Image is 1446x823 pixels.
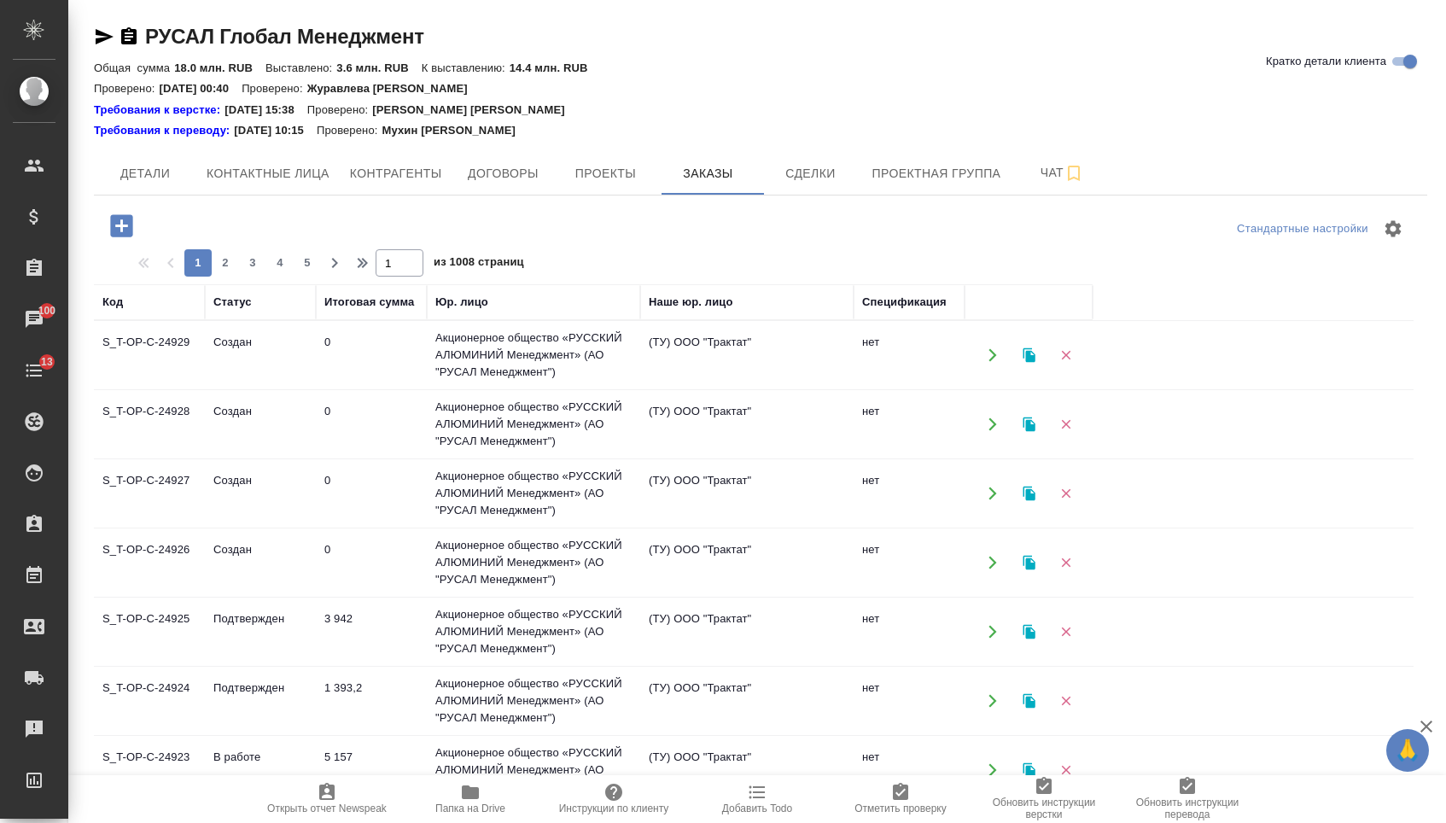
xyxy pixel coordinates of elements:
[350,163,442,184] span: Контрагенты
[239,254,266,271] span: 3
[427,598,640,666] td: Акционерное общество «РУССКИЙ АЛЮМИНИЙ Менеджмент» (АО "РУСАЛ Менеджмент")
[1012,338,1047,373] button: Клонировать
[427,667,640,735] td: Акционерное общество «РУССКИЙ АЛЮМИНИЙ Менеджмент» (АО "РУСАЛ Менеджмент")
[255,775,399,823] button: Открыть отчет Newspeak
[975,546,1010,581] button: Открыть
[1048,684,1083,719] button: Удалить
[975,753,1010,788] button: Открыть
[559,803,669,814] span: Инструкции по клиенту
[854,533,965,592] td: нет
[94,464,205,523] td: S_T-OP-C-24927
[94,740,205,800] td: S_T-OP-C-24923
[205,394,316,454] td: Создан
[1064,163,1084,184] svg: Подписаться
[435,294,488,311] div: Юр. лицо
[982,797,1105,820] span: Обновить инструкции верстки
[205,740,316,800] td: В работе
[1021,162,1103,184] span: Чат
[294,254,321,271] span: 5
[94,325,205,385] td: S_T-OP-C-24929
[265,61,336,74] p: Выставлено:
[1373,208,1414,249] span: Настроить таблицу
[542,775,685,823] button: Инструкции по клиенту
[316,671,427,731] td: 1 393,2
[640,464,854,523] td: (ТУ) ООО "Трактат"
[213,294,252,311] div: Статус
[854,325,965,385] td: нет
[205,671,316,731] td: Подтвержден
[212,254,239,271] span: 2
[234,122,317,139] p: [DATE] 10:15
[434,252,524,277] span: из 1008 страниц
[399,775,542,823] button: Папка на Drive
[975,407,1010,442] button: Открыть
[1386,729,1429,772] button: 🙏
[266,254,294,271] span: 4
[1048,338,1083,373] button: Удалить
[205,602,316,662] td: Подтвержден
[31,353,63,371] span: 13
[854,803,946,814] span: Отметить проверку
[307,82,481,95] p: Журавлева [PERSON_NAME]
[422,61,510,74] p: К выставлению:
[427,736,640,804] td: Акционерное общество «РУССКИЙ АЛЮМИНИЙ Менеджмент» (АО "РУСАЛ Менеджмент")
[640,602,854,662] td: (ТУ) ООО "Трактат"
[640,671,854,731] td: (ТУ) ООО "Трактат"
[94,122,234,139] a: Требования к переводу:
[267,803,387,814] span: Открыть отчет Newspeak
[510,61,601,74] p: 14.4 млн. RUB
[28,302,67,319] span: 100
[427,321,640,389] td: Акционерное общество «РУССКИЙ АЛЮМИНИЙ Менеджмент» (АО "РУСАЛ Менеджмент")
[372,102,578,119] p: [PERSON_NAME] [PERSON_NAME]
[242,82,307,95] p: Проверено:
[435,803,505,814] span: Папка на Drive
[1266,53,1386,70] span: Кратко детали клиента
[4,298,64,341] a: 100
[316,740,427,800] td: 5 157
[564,163,646,184] span: Проекты
[640,325,854,385] td: (ТУ) ООО "Трактат"
[854,464,965,523] td: нет
[769,163,851,184] span: Сделки
[975,338,1010,373] button: Открыть
[1048,753,1083,788] button: Удалить
[854,394,965,454] td: нет
[667,163,749,184] span: Заказы
[862,294,947,311] div: Спецификация
[427,390,640,458] td: Акционерное общество «РУССКИЙ АЛЮМИНИЙ Менеджмент» (АО "РУСАЛ Менеджмент")
[1048,546,1083,581] button: Удалить
[640,394,854,454] td: (ТУ) ООО "Трактат"
[1116,775,1259,823] button: Обновить инструкции перевода
[685,775,829,823] button: Добавить Todo
[316,602,427,662] td: 3 942
[119,26,139,47] button: Скопировать ссылку
[102,294,123,311] div: Код
[854,671,965,731] td: нет
[160,82,242,95] p: [DATE] 00:40
[94,61,174,74] p: Общая сумма
[1048,407,1083,442] button: Удалить
[94,102,224,119] a: Требования к верстке:
[1126,797,1249,820] span: Обновить инструкции перевода
[640,533,854,592] td: (ТУ) ООО "Трактат"
[307,102,373,119] p: Проверено:
[324,294,414,311] div: Итоговая сумма
[316,533,427,592] td: 0
[94,394,205,454] td: S_T-OP-C-24928
[239,249,266,277] button: 3
[94,82,160,95] p: Проверено:
[205,533,316,592] td: Создан
[872,163,1000,184] span: Проектная группа
[427,459,640,528] td: Акционерное общество «РУССКИЙ АЛЮМИНИЙ Менеджмент» (АО "РУСАЛ Менеджмент")
[94,602,205,662] td: S_T-OP-C-24925
[1012,476,1047,511] button: Клонировать
[212,249,239,277] button: 2
[975,476,1010,511] button: Открыть
[649,294,733,311] div: Наше юр. лицо
[854,602,965,662] td: нет
[382,122,528,139] p: Мухин [PERSON_NAME]
[1012,753,1047,788] button: Клонировать
[94,533,205,592] td: S_T-OP-C-24926
[205,325,316,385] td: Создан
[640,740,854,800] td: (ТУ) ООО "Трактат"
